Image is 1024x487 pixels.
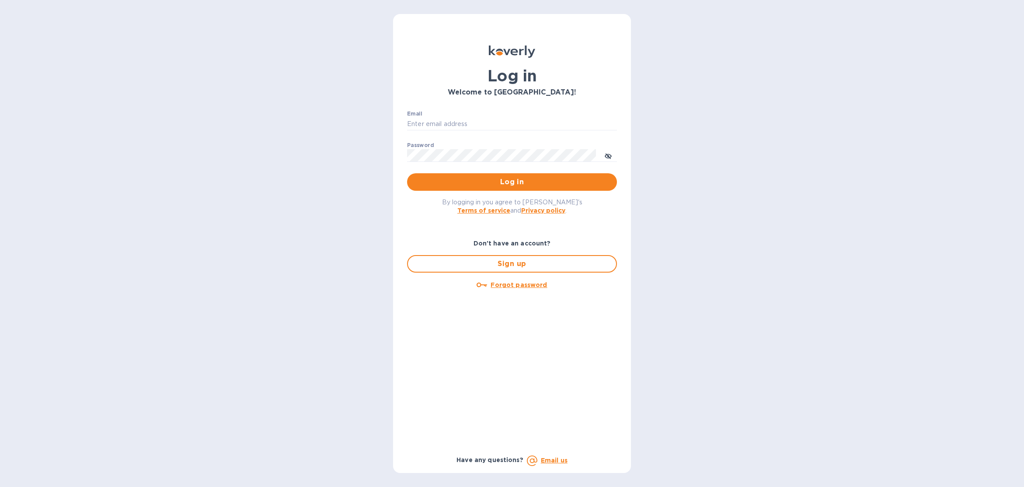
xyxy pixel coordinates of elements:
b: Don't have an account? [474,240,551,247]
button: Sign up [407,255,617,273]
label: Email [407,111,422,116]
input: Enter email address [407,118,617,131]
span: Log in [414,177,610,187]
h1: Log in [407,67,617,85]
button: Log in [407,173,617,191]
button: toggle password visibility [599,147,617,164]
b: Have any questions? [456,456,523,463]
img: Koverly [489,46,535,58]
span: By logging in you agree to [PERSON_NAME]'s and . [442,199,582,214]
a: Terms of service [457,207,510,214]
u: Forgot password [491,281,547,288]
h3: Welcome to [GEOGRAPHIC_DATA]! [407,88,617,97]
span: Sign up [415,259,609,269]
label: Password [407,143,434,148]
a: Privacy policy [521,207,565,214]
a: Email us [541,457,568,464]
